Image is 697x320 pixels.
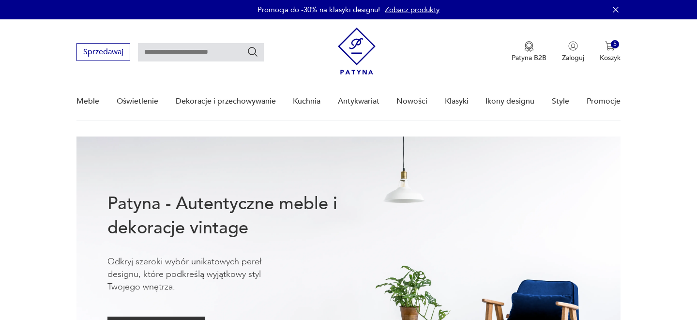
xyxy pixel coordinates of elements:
a: Dekoracje i przechowywanie [176,83,276,120]
a: Klasyki [445,83,469,120]
img: Patyna - sklep z meblami i dekoracjami vintage [338,28,376,75]
p: Promocja do -30% na klasyki designu! [258,5,380,15]
p: Koszyk [600,53,621,62]
img: Ikonka użytkownika [568,41,578,51]
a: Sprzedawaj [76,49,130,56]
a: Nowości [396,83,427,120]
a: Promocje [587,83,621,120]
button: 5Koszyk [600,41,621,62]
button: Szukaj [247,46,258,58]
a: Ikona medaluPatyna B2B [512,41,546,62]
a: Antykwariat [338,83,379,120]
a: Style [552,83,569,120]
button: Zaloguj [562,41,584,62]
img: Ikona koszyka [605,41,615,51]
p: Odkryj szeroki wybór unikatowych pereł designu, które podkreślą wyjątkowy styl Twojego wnętrza. [107,256,291,293]
p: Patyna B2B [512,53,546,62]
a: Oświetlenie [117,83,158,120]
a: Zobacz produkty [385,5,439,15]
a: Ikony designu [485,83,534,120]
img: Ikona medalu [524,41,534,52]
button: Sprzedawaj [76,43,130,61]
a: Kuchnia [293,83,320,120]
a: Meble [76,83,99,120]
p: Zaloguj [562,53,584,62]
div: 5 [611,40,619,48]
h1: Patyna - Autentyczne meble i dekoracje vintage [107,192,369,240]
button: Patyna B2B [512,41,546,62]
